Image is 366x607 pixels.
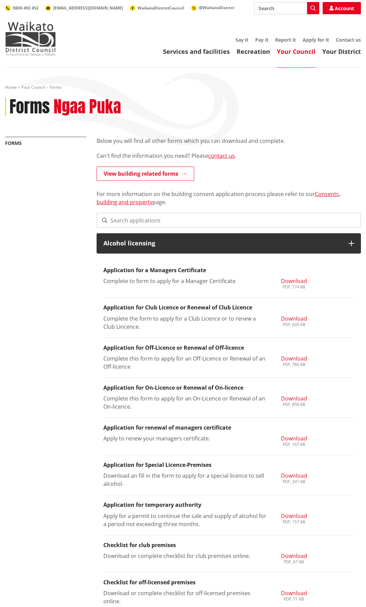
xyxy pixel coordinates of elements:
[5,5,39,11] a: 0800 492 452
[97,213,361,228] input: Search applications
[97,152,361,160] p: Can't find the information you need? Please .
[236,37,248,43] a: Say it
[208,152,235,159] a: contact us
[281,552,307,560] span: Download
[281,597,307,601] div: PDF, 71 KB
[255,37,268,43] a: Pay it
[281,480,307,484] div: PDF, 241 KB
[281,552,307,564] a: Download PDF, 67 KB
[163,47,230,56] a: Services and facilities
[281,435,307,442] span: Download
[281,315,307,322] span: Download
[50,84,62,90] span: Forms
[103,385,354,391] h3: Application for On-Licence or Renewal of On-licence
[281,315,307,327] a: Download PDF, 635 KB
[237,47,270,56] a: Recreation
[45,5,123,11] a: [EMAIL_ADDRESS][DOMAIN_NAME]
[281,512,307,520] span: Download
[281,394,307,407] a: Download PDF, 859 KB
[281,472,307,484] a: Download PDF, 241 KB
[281,395,307,402] span: Download
[277,47,316,56] a: Your Council
[281,589,307,597] span: Download
[103,304,354,311] h3: Application for Club Licence or Renewal of Club Licence
[97,190,340,206] a: Consents, building and property
[53,5,123,11] span: [EMAIL_ADDRESS][DOMAIN_NAME]
[199,5,234,10] span: @WaikatoDistrict
[103,542,354,548] h3: Checklist for club premises
[281,560,307,564] div: PDF, 67 KB
[97,182,361,206] p: For more information on the building consent application process please refer to our page.
[322,47,361,56] a: Your District
[281,323,307,327] div: PDF, 635 KB
[281,472,307,479] span: Download
[103,240,342,247] h3: Alcohol licensing
[13,5,39,11] span: 0800 492 452
[103,502,354,508] h3: Application for temporary authority
[336,37,361,43] a: Contact us
[103,315,267,331] p: Complete the form to apply for a Club Licence or to renew a Club Lincence.
[103,462,354,468] h3: Application for Special Licence-Premises
[281,363,307,367] div: PDF, 786 KB
[9,97,50,117] h1: Forms
[5,22,56,56] img: Waikato District Council - Te Kaunihera aa Takiwaa o Waikato
[281,403,307,407] div: PDF, 859 KB
[103,394,267,411] p: Complete this form to apply for an On-Licence or Renewal of an On-licence.
[281,442,307,447] div: PDF, 167 KB
[5,140,22,146] a: Forms
[281,354,307,367] a: Download PDF, 786 KB
[5,85,361,90] nav: breadcrumb
[281,277,307,289] a: Download PDF, 174 KB
[103,425,354,431] h3: Application for renewal of managers certificate
[103,589,267,605] p: Download or complete checklist for off-licensed premises online.
[5,84,17,90] a: Home
[254,2,319,14] input: Search input
[103,277,267,285] p: Complete to form to apply for a Manager Certificate
[103,434,267,442] p: Apply to renew your managers certificate.
[103,354,267,371] p: Complete this form to apply for an Off-Licence or Renewal of an Off-licence
[103,552,267,560] p: Download or complete checklist for club premises online.
[281,520,307,524] div: PDF, 157 KB
[281,355,307,362] span: Download
[103,579,354,586] h3: Checklist for off-licensed premises
[281,589,307,601] a: Download PDF, 71 KB
[275,37,296,43] a: Report it
[303,37,329,43] a: Apply for it
[103,345,354,351] h3: Application for Off-Licence or Renewal of Off-licence
[281,512,307,524] a: Download PDF, 157 KB
[103,267,354,274] h3: Application for a Managers Certificate
[281,285,307,289] div: PDF, 174 KB
[281,277,307,285] span: Download
[281,434,307,447] a: Download PDF, 167 KB
[97,167,194,181] a: View building related forms
[21,84,45,90] a: Your Council
[130,5,184,11] a: WaikatoDistrictCouncil
[323,2,361,14] a: Account
[138,5,184,11] span: WaikatoDistrictCouncil
[54,97,121,117] h2: Ngaa Puka
[97,137,361,145] p: Below you will find all other forms which you can download and complete.
[191,5,234,10] a: @WaikatoDistrict
[103,512,267,528] p: Apply for a permit to continue the sale and supply of alcohol for a period not exceeding three mo...
[103,472,267,488] p: Download an fill in the form to apply for a special licence to sell alcohol.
